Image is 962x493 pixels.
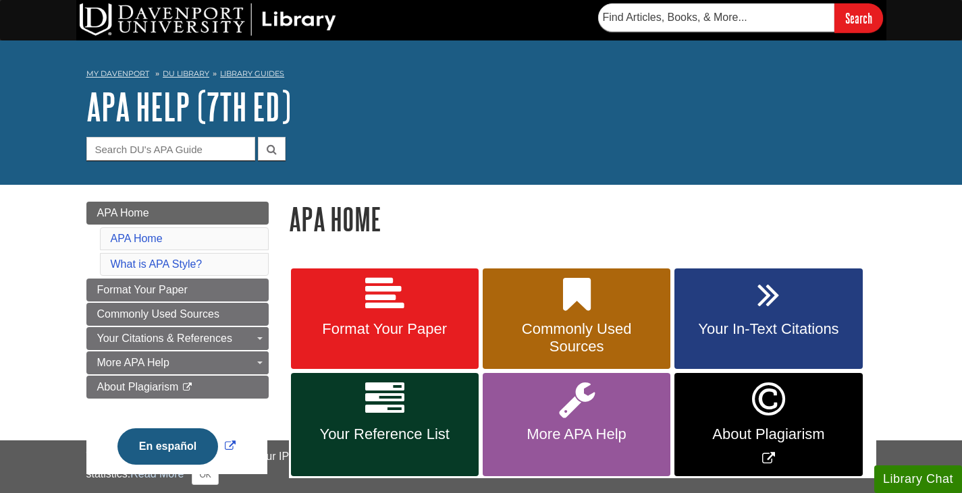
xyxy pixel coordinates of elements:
[86,279,269,301] a: Format Your Paper
[301,426,469,443] span: Your Reference List
[114,440,239,452] a: Link opens in new window
[117,428,218,465] button: En español
[86,376,269,399] a: About Plagiarism
[86,202,269,488] div: Guide Page Menu
[674,373,862,476] a: Link opens in new window
[86,351,269,374] a: More APA Help
[493,426,660,443] span: More APA Help
[86,303,269,326] a: Commonly Used Sources
[111,258,203,270] a: What is APA Style?
[483,268,670,370] a: Commonly Used Sources
[674,268,862,370] a: Your In-Text Citations
[86,68,149,80] a: My Davenport
[291,373,479,476] a: Your Reference List
[111,233,163,244] a: APA Home
[97,357,169,368] span: More APA Help
[86,202,269,225] a: APA Home
[80,3,336,36] img: DU Library
[301,320,469,338] span: Format Your Paper
[493,320,660,355] span: Commonly Used Sources
[598,3,834,32] input: Find Articles, Books, & More...
[291,268,479,370] a: Format Your Paper
[163,69,209,78] a: DU Library
[874,465,962,493] button: Library Chat
[97,207,149,219] span: APA Home
[289,202,876,236] h1: APA Home
[483,373,670,476] a: More APA Help
[834,3,883,32] input: Search
[685,426,852,443] span: About Plagiarism
[182,383,193,392] i: This link opens in a new window
[598,3,883,32] form: Searches DU Library's articles, books, and more
[220,69,284,78] a: Library Guides
[86,86,291,127] a: APA Help (7th Ed)
[685,320,852,338] span: Your In-Text Citations
[86,65,876,86] nav: breadcrumb
[86,327,269,350] a: Your Citations & References
[97,381,179,393] span: About Plagiarism
[97,308,219,320] span: Commonly Used Sources
[97,332,232,344] span: Your Citations & References
[86,137,255,161] input: Search DU's APA Guide
[97,284,188,295] span: Format Your Paper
